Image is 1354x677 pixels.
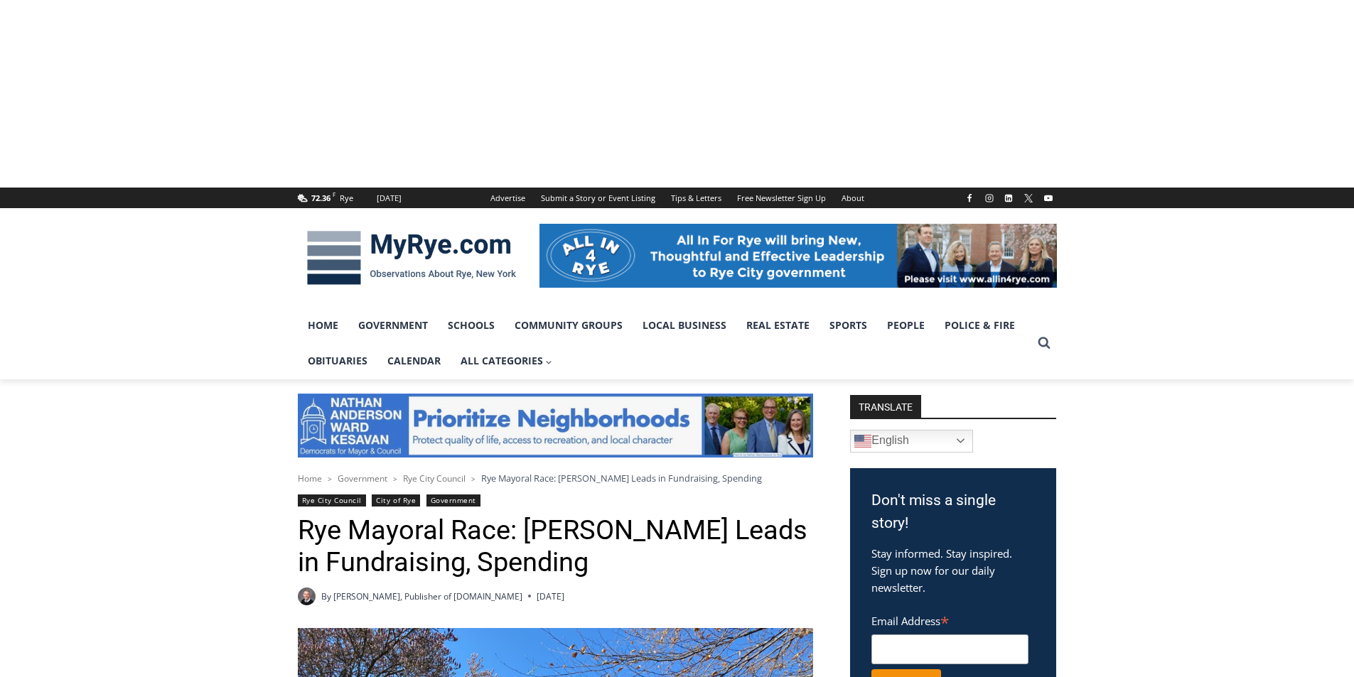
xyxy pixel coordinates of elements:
span: F [333,190,335,198]
a: Sports [820,308,877,343]
h3: Don't miss a single story! [871,489,1035,534]
span: > [328,474,332,484]
a: Community Groups [505,308,633,343]
a: Schools [438,308,505,343]
button: View Search Form [1031,330,1057,356]
a: City of Rye [372,494,420,507]
span: All Categories [461,353,553,369]
a: Calendar [377,343,451,379]
a: [PERSON_NAME], Publisher of [DOMAIN_NAME] [333,590,522,602]
strong: TRANSLATE [850,395,921,418]
a: English [850,430,973,453]
a: About [834,188,872,208]
nav: Breadcrumbs [298,471,813,485]
a: Submit a Story or Event Listing [533,188,663,208]
label: Email Address [871,607,1028,632]
span: > [471,474,475,484]
div: Rye [340,192,353,205]
a: Local Business [633,308,736,343]
a: Government [426,494,480,507]
span: Rye Mayoral Race: [PERSON_NAME] Leads in Fundraising, Spending [481,472,762,484]
a: Tips & Letters [663,188,729,208]
h1: Rye Mayoral Race: [PERSON_NAME] Leads in Fundraising, Spending [298,514,813,579]
a: All Categories [451,343,563,379]
span: > [393,474,397,484]
a: People [877,308,935,343]
a: Government [338,472,387,484]
a: Police & Fire [935,308,1025,343]
span: By [321,590,331,603]
img: en [854,433,871,450]
a: Instagram [981,190,998,207]
nav: Secondary Navigation [483,188,872,208]
img: MyRye.com [298,221,525,295]
a: Home [298,472,322,484]
a: Facebook [961,190,978,207]
div: [DATE] [377,192,402,205]
a: Home [298,308,348,343]
span: 72.36 [311,193,331,203]
a: Rye City Council [298,494,366,507]
nav: Primary Navigation [298,308,1031,379]
a: Rye City Council [403,472,466,484]
a: Free Newsletter Sign Up [729,188,834,208]
p: Stay informed. Stay inspired. Sign up now for our daily newsletter. [871,545,1035,596]
a: Real Estate [736,308,820,343]
img: All in for Rye [539,224,1057,288]
a: Linkedin [1000,190,1017,207]
a: Author image [298,587,316,605]
a: Advertise [483,188,533,208]
time: [DATE] [537,590,564,603]
a: X [1020,190,1037,207]
a: YouTube [1040,190,1057,207]
a: Obituaries [298,343,377,379]
a: Government [348,308,438,343]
